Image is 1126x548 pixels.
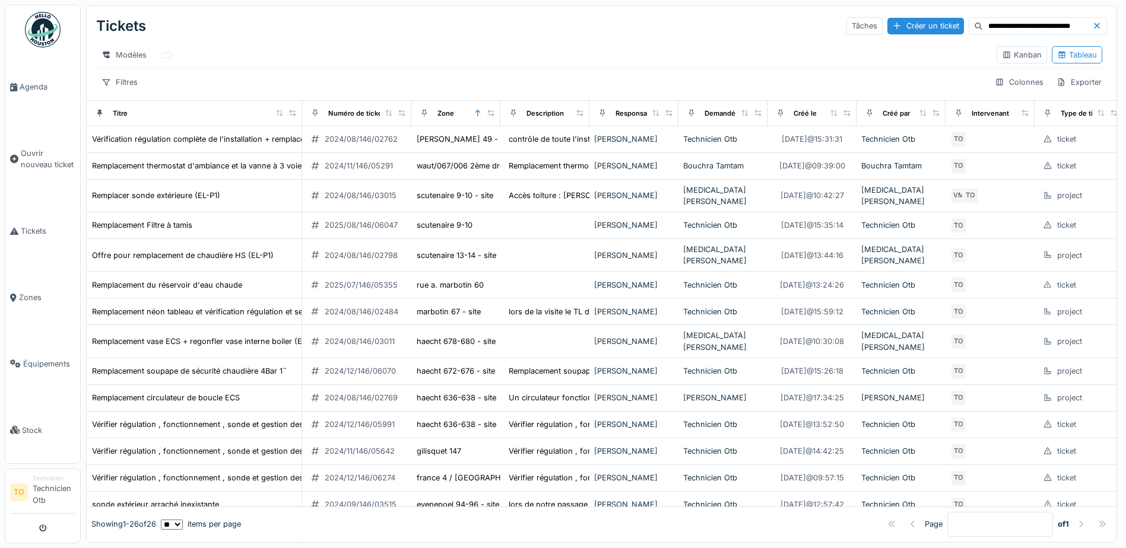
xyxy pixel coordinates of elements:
[92,250,274,261] div: Offre pour remplacement de chaudière HS (EL-P1)
[594,219,674,231] div: [PERSON_NAME]
[509,365,704,377] div: Remplacement soupape de sécurité chaudière 4Bar 1¨
[92,279,242,291] div: Remplacement du réservoir d'eau chaude
[861,244,941,266] div: [MEDICAL_DATA][PERSON_NAME]
[417,219,472,231] div: scutenaire 9-10
[962,187,979,204] div: TO
[594,365,674,377] div: [PERSON_NAME]
[417,499,499,510] div: evenepoel 94-96 - site
[526,109,564,119] div: Description
[781,499,844,510] div: [DATE] @ 12:57:42
[33,474,75,511] li: Technicien Otb
[5,330,80,397] a: Équipements
[509,445,683,457] div: Vérifier régulation , fonctionnement , sonde et...
[417,336,496,347] div: haecht 678-680 - site
[594,419,674,430] div: [PERSON_NAME]
[10,474,75,514] a: TO TechnicienTechnicien Otb
[781,250,843,261] div: [DATE] @ 13:44:16
[417,419,496,430] div: haecht 636-638 - site
[594,133,674,145] div: [PERSON_NAME]
[1057,306,1082,317] div: project
[683,244,763,266] div: [MEDICAL_DATA][PERSON_NAME]
[1057,499,1076,510] div: ticket
[861,365,941,377] div: Technicien Otb
[325,279,398,291] div: 2025/07/146/05355
[509,499,680,510] div: lors de notre passage de contrôle trimestriel ,...
[92,306,385,317] div: Remplacement néon tableau et vérification régulation et ses composant (ELC-P2)
[781,219,843,231] div: [DATE] @ 15:35:14
[950,390,967,406] div: TO
[1057,365,1082,377] div: project
[5,397,80,463] a: Stock
[781,392,844,403] div: [DATE] @ 17:34:25
[950,276,967,293] div: TO
[1057,472,1076,483] div: ticket
[509,160,697,171] div: Remplacement thermostat d'ambiance et la vanne ...
[5,198,80,265] a: Tickets
[509,472,683,483] div: Vérifier régulation , fonctionnement , sonde et...
[594,445,674,457] div: [PERSON_NAME]
[96,11,146,42] div: Tickets
[96,74,143,91] div: Filtres
[1057,445,1076,457] div: ticket
[950,131,967,148] div: TO
[1057,336,1082,347] div: project
[794,109,817,119] div: Créé le
[92,160,334,171] div: Remplacement thermostat d'ambiance et la vanne à 3 voies DN3/4.
[1057,190,1082,201] div: project
[887,18,964,34] div: Créer un ticket
[950,303,967,320] div: TO
[92,472,373,483] div: Vérifier régulation , fonctionnement , sonde et gestion des vanne mélangeuse
[781,306,843,317] div: [DATE] @ 15:59:12
[509,392,685,403] div: Un circulateur fonctionne actuellement sur les ...
[781,472,844,483] div: [DATE] @ 09:57:15
[861,160,941,171] div: Bouchra Tamtam
[950,416,967,433] div: TO
[1057,279,1076,291] div: ticket
[1057,49,1097,60] div: Tableau
[92,365,287,377] div: Remplacement soupape de sécurité chaudière 4Bar 1¨
[325,190,397,201] div: 2024/08/146/03015
[509,190,716,201] div: Accès toiture : [PERSON_NAME] - 0465 293906 - 4e é...
[325,392,398,403] div: 2024/08/146/02769
[861,419,941,430] div: Technicien Otb
[417,160,509,171] div: waut/067/006 2ème droit
[5,54,80,120] a: Agenda
[92,499,219,510] div: sonde extérieur arraché inexistante
[92,392,240,403] div: Remplacement circulateur de boucle ECS
[1057,160,1076,171] div: ticket
[509,133,676,145] div: contrôle de toute l'installation niveau régulat...
[417,250,496,261] div: scutenaire 13-14 - site
[594,499,674,510] div: [PERSON_NAME]
[96,46,152,63] div: Modèles
[780,445,844,457] div: [DATE] @ 14:42:25
[113,109,128,119] div: Titre
[417,133,513,145] div: [PERSON_NAME] 49 - site
[1057,219,1076,231] div: ticket
[861,472,941,483] div: Technicien Otb
[92,419,373,430] div: Vérifier régulation , fonctionnement , sonde et gestion des vanne mélangeuse
[950,363,967,380] div: TO
[92,336,320,347] div: Remplacement vase ECS + regonfler vase interne boiler (EL-P1)
[1061,109,1107,119] div: Type de ticket
[594,336,674,347] div: [PERSON_NAME]
[950,187,967,204] div: VM
[20,81,75,93] span: Agenda
[509,419,683,430] div: Vérifier régulation , fonctionnement , sonde et...
[950,333,967,350] div: TO
[683,445,763,457] div: Technicien Otb
[972,109,1009,119] div: Intervenant
[594,392,674,403] div: [PERSON_NAME]
[594,279,674,291] div: [PERSON_NAME]
[925,519,943,530] div: Page
[325,219,398,231] div: 2025/08/146/06047
[325,160,393,171] div: 2024/11/146/05291
[437,109,454,119] div: Zone
[883,109,910,119] div: Créé par
[1057,133,1076,145] div: ticket
[780,336,844,347] div: [DATE] @ 10:30:08
[781,365,843,377] div: [DATE] @ 15:26:18
[325,499,397,510] div: 2024/09/146/03515
[33,474,75,483] div: Technicien
[950,158,967,174] div: TO
[325,472,395,483] div: 2024/12/146/06274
